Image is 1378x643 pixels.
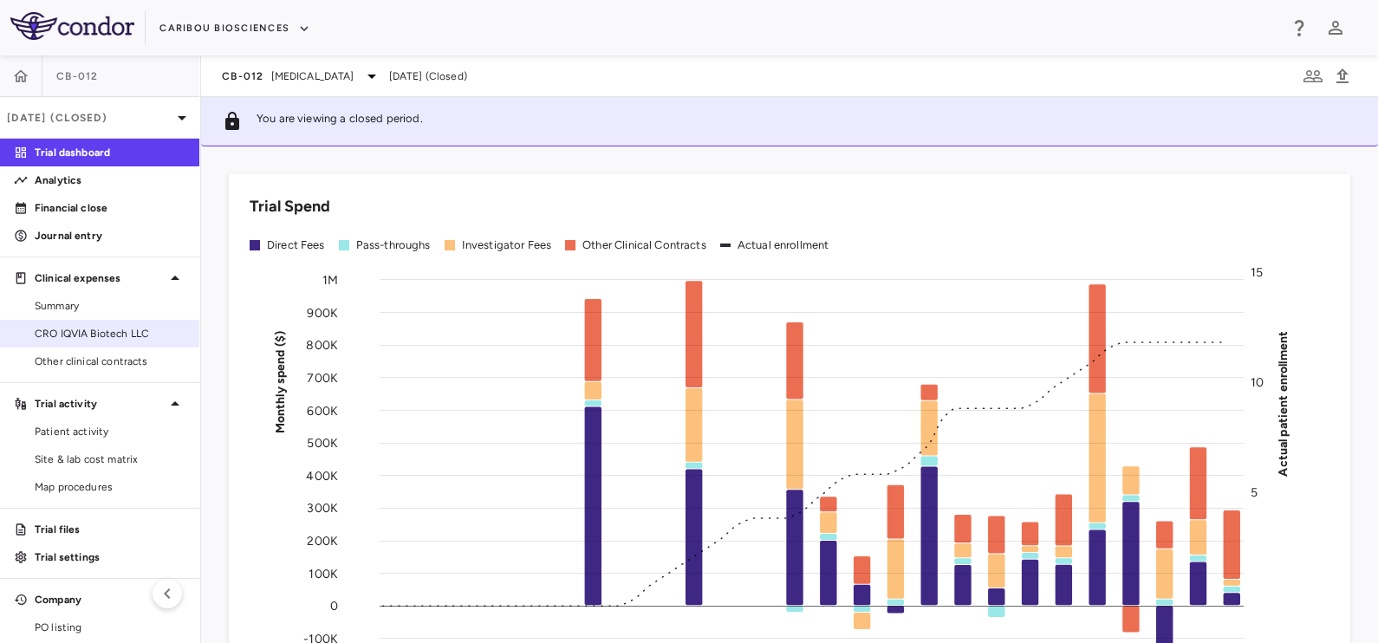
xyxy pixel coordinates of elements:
[1251,484,1258,499] tspan: 5
[35,326,185,341] span: CRO IQVIA Biotech LLC
[1276,330,1290,476] tspan: Actual patient enrollment
[582,237,706,253] div: Other Clinical Contracts
[307,436,338,451] tspan: 500K
[159,15,310,42] button: Caribou Biosciences
[35,424,185,439] span: Patient activity
[35,620,185,635] span: PO listing
[307,305,338,320] tspan: 900K
[307,501,338,516] tspan: 300K
[1251,265,1263,280] tspan: 15
[389,68,467,84] span: [DATE] (Closed)
[35,145,185,160] p: Trial dashboard
[356,237,431,253] div: Pass-throughs
[309,566,338,581] tspan: 100K
[35,522,185,537] p: Trial files
[35,270,165,286] p: Clinical expenses
[35,172,185,188] p: Analytics
[35,228,185,244] p: Journal entry
[738,237,829,253] div: Actual enrollment
[306,468,338,483] tspan: 400K
[35,298,185,314] span: Summary
[267,237,325,253] div: Direct Fees
[35,354,185,369] span: Other clinical contracts
[7,110,172,126] p: [DATE] (Closed)
[35,549,185,565] p: Trial settings
[462,237,552,253] div: Investigator Fees
[257,111,423,132] p: You are viewing a closed period.
[330,599,338,614] tspan: 0
[222,69,264,83] span: CB-012
[307,370,338,385] tspan: 700K
[35,451,185,467] span: Site & lab cost matrix
[273,330,288,433] tspan: Monthly spend ($)
[10,12,134,40] img: logo-full-SnFGN8VE.png
[35,592,165,607] p: Company
[250,195,330,218] h6: Trial Spend
[35,396,165,412] p: Trial activity
[56,69,99,83] span: CB-012
[271,68,354,84] span: [MEDICAL_DATA]
[307,534,338,549] tspan: 200K
[306,338,338,353] tspan: 800K
[35,479,185,495] span: Map procedures
[322,272,338,287] tspan: 1M
[1251,374,1264,389] tspan: 10
[307,403,338,418] tspan: 600K
[35,200,185,216] p: Financial close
